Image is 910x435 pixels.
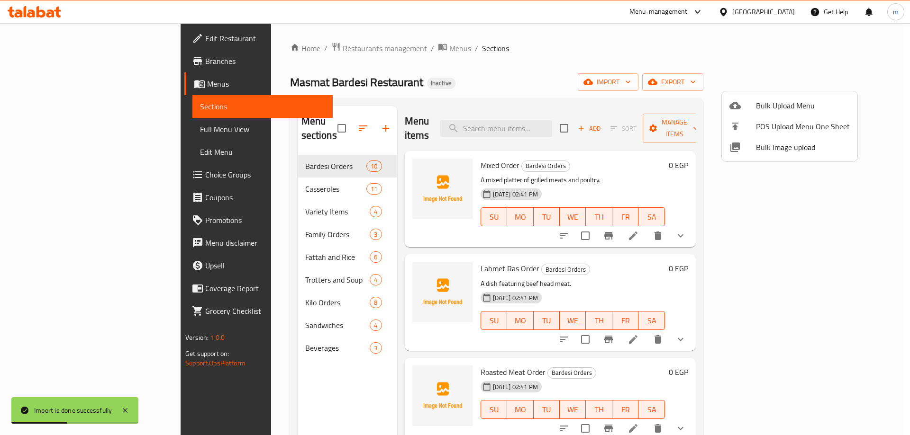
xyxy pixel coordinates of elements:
[756,100,850,111] span: Bulk Upload Menu
[722,95,857,116] li: Upload bulk menu
[34,405,112,416] div: Import is done successfully
[756,142,850,153] span: Bulk Image upload
[756,121,850,132] span: POS Upload Menu One Sheet
[722,116,857,137] li: POS Upload Menu One Sheet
